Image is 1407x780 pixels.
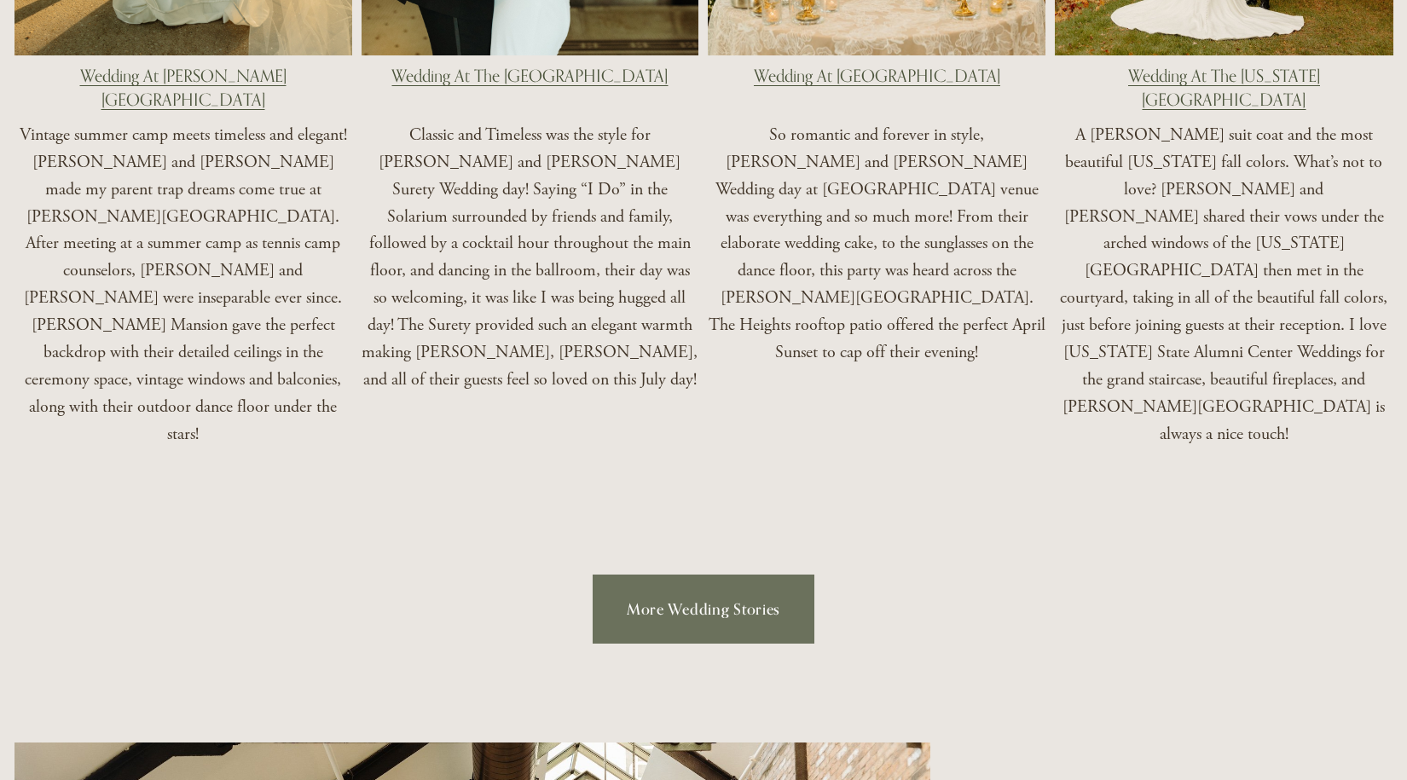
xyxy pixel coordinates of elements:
[1128,66,1320,110] a: Wedding At The [US_STATE][GEOGRAPHIC_DATA]
[593,575,814,644] a: More Wedding Stories
[754,66,1000,86] a: Wedding At [GEOGRAPHIC_DATA]
[80,66,287,110] a: Wedding At [PERSON_NAME][GEOGRAPHIC_DATA]
[14,122,352,448] p: Vintage summer camp meets timeless and elegant! [PERSON_NAME] and [PERSON_NAME] made my parent tr...
[362,122,699,394] p: Classic and Timeless was the style for [PERSON_NAME] and [PERSON_NAME] Surety Wedding day! Saying...
[1055,122,1393,448] p: A [PERSON_NAME] suit coat and the most beautiful [US_STATE] fall colors. What’s not to love? [PER...
[391,66,668,86] a: Wedding At The [GEOGRAPHIC_DATA]
[708,122,1045,367] p: So romantic and forever in style, [PERSON_NAME] and [PERSON_NAME] Wedding day at [GEOGRAPHIC_DATA...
